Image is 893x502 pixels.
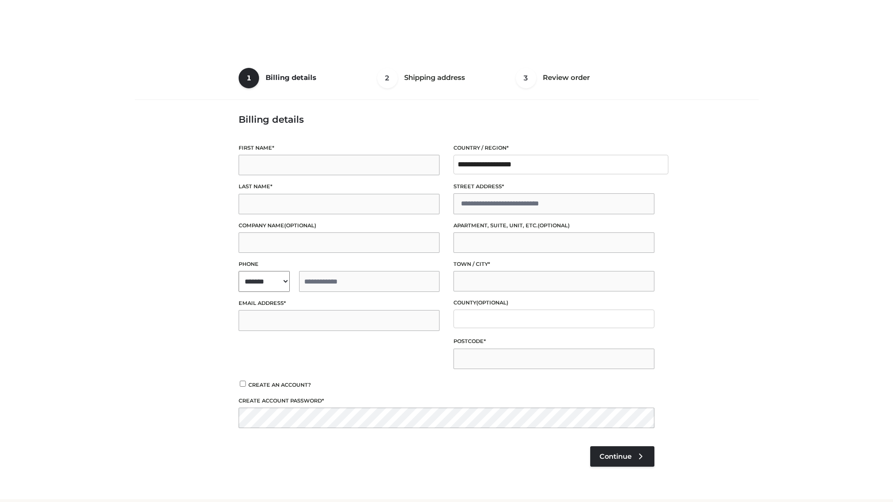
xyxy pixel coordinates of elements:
h3: Billing details [239,114,654,125]
span: Review order [543,73,590,82]
span: 2 [377,68,398,88]
input: Create an account? [239,381,247,387]
label: County [453,298,654,307]
span: Shipping address [404,73,465,82]
label: First name [239,144,440,152]
label: Apartment, suite, unit, etc. [453,221,654,230]
span: 3 [516,68,536,88]
label: Postcode [453,337,654,346]
span: (optional) [476,299,508,306]
label: Company name [239,221,440,230]
label: Create account password [239,396,654,405]
span: (optional) [284,222,316,229]
a: Continue [590,446,654,467]
label: Last name [239,182,440,191]
span: Continue [600,452,632,461]
span: (optional) [538,222,570,229]
label: Town / City [453,260,654,269]
span: 1 [239,68,259,88]
label: Country / Region [453,144,654,152]
label: Street address [453,182,654,191]
label: Email address [239,299,440,308]
span: Billing details [266,73,316,82]
span: Create an account? [248,382,311,388]
label: Phone [239,260,440,269]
